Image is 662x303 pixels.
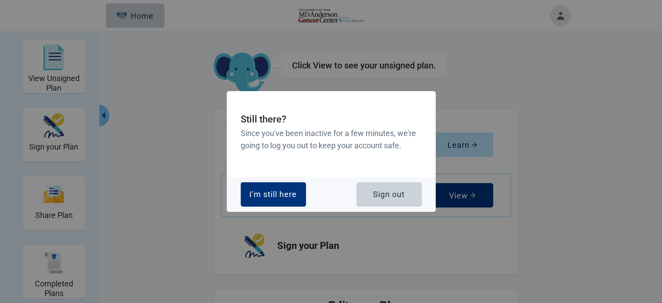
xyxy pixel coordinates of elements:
h2: Still there? [241,112,422,127]
div: I'm still here [249,190,297,199]
div: Sign out [373,190,405,199]
button: I'm still here [241,182,306,207]
h3: Since you've been inactive for a few minutes, we're going to log you out to keep your account safe. [241,127,422,152]
button: Sign out [356,182,422,207]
